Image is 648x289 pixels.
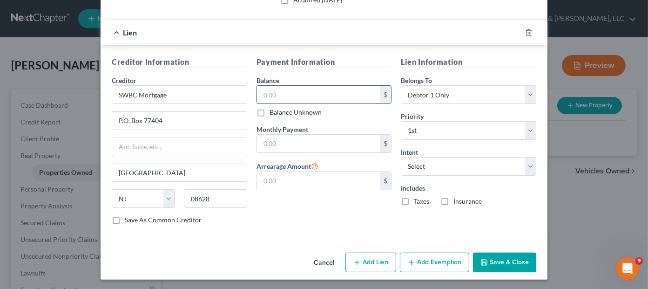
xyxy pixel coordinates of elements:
label: Balance Unknown [270,108,322,117]
button: Add Exemption [400,253,469,272]
span: Lien [123,28,137,37]
input: 0.00 [257,135,380,152]
span: Creditor [112,76,136,84]
button: Add Lien [345,253,396,272]
input: 0.00 [257,172,380,190]
button: Save & Close [473,253,536,272]
label: Includes [401,183,536,193]
span: Priority [401,112,424,120]
iframe: Intercom live chat [616,257,639,280]
input: Apt, Suite, etc... [112,138,247,156]
input: Enter zip... [184,189,247,208]
div: $ [380,86,391,103]
label: Insurance [453,197,482,206]
span: 9 [635,257,643,265]
span: Belongs To [401,76,432,84]
label: Balance [256,76,279,85]
div: $ [380,135,391,152]
input: Enter address... [112,112,247,130]
h5: Payment Information [256,56,392,68]
input: 0.00 [257,86,380,103]
label: Monthly Payment [256,124,308,134]
button: Cancel [306,254,342,272]
h5: Creditor Information [112,56,247,68]
label: Save As Common Creditor [125,215,202,225]
input: Enter city... [112,164,247,182]
label: Intent [401,147,418,157]
input: Search creditor by name... [112,85,247,104]
label: Taxes [414,197,429,206]
label: Arrearage Amount [256,160,318,172]
h5: Lien Information [401,56,536,68]
div: $ [380,172,391,190]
